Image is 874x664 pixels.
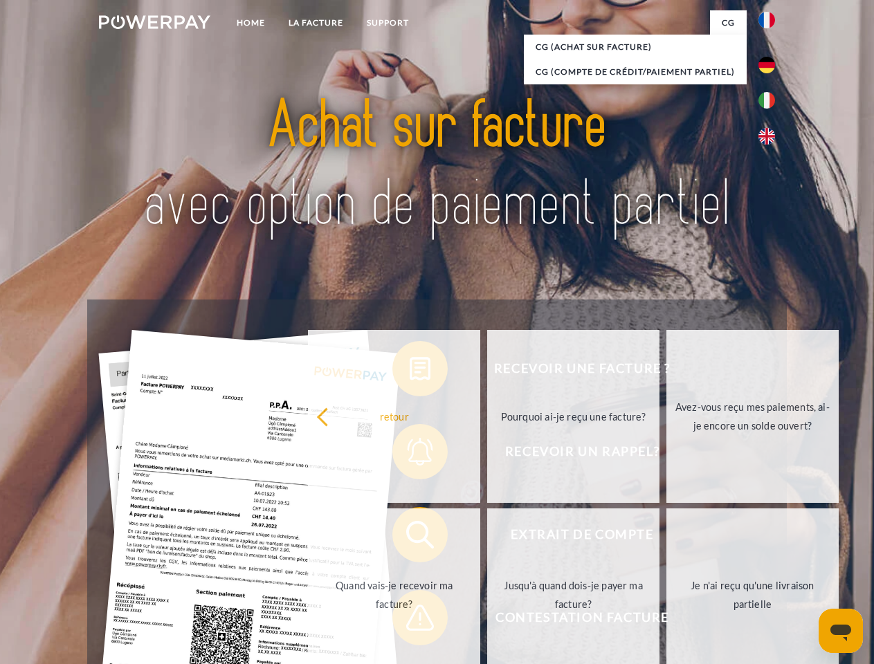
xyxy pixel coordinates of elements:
[316,407,472,425] div: retour
[758,128,775,145] img: en
[675,398,830,435] div: Avez-vous reçu mes paiements, ai-je encore un solde ouvert?
[355,10,421,35] a: Support
[675,576,830,614] div: Je n'ai reçu qu'une livraison partielle
[495,407,651,425] div: Pourquoi ai-je reçu une facture?
[524,59,747,84] a: CG (Compte de crédit/paiement partiel)
[225,10,277,35] a: Home
[495,576,651,614] div: Jusqu'à quand dois-je payer ma facture?
[758,92,775,109] img: it
[316,576,472,614] div: Quand vais-je recevoir ma facture?
[666,330,839,503] a: Avez-vous reçu mes paiements, ai-je encore un solde ouvert?
[819,609,863,653] iframe: Bouton de lancement de la fenêtre de messagerie
[524,35,747,59] a: CG (achat sur facture)
[99,15,210,29] img: logo-powerpay-white.svg
[277,10,355,35] a: LA FACTURE
[758,57,775,73] img: de
[758,12,775,28] img: fr
[710,10,747,35] a: CG
[132,66,742,265] img: title-powerpay_fr.svg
